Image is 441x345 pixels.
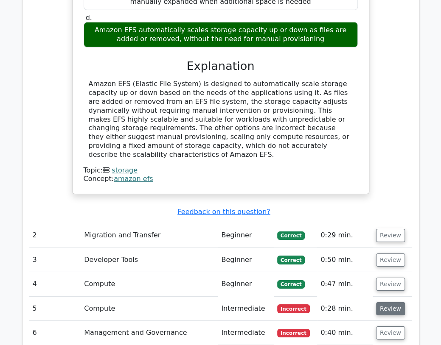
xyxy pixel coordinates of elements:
td: Beginner [218,272,274,296]
td: Intermediate [218,321,274,345]
h3: Explanation [89,59,353,73]
td: Intermediate [218,297,274,321]
a: amazon efs [114,175,153,183]
td: 4 [29,272,81,296]
button: Review [376,229,405,242]
button: Review [376,253,405,267]
td: 0:47 min. [317,272,373,296]
td: Developer Tools [81,248,218,272]
div: Topic: [84,166,358,175]
td: Management and Governance [81,321,218,345]
button: Review [376,278,405,291]
td: Migration and Transfer [81,223,218,248]
td: 0:29 min. [317,223,373,248]
td: Compute [81,297,218,321]
span: d. [86,14,92,22]
span: Incorrect [277,304,310,313]
td: 0:40 min. [317,321,373,345]
td: Compute [81,272,218,296]
td: 5 [29,297,81,321]
td: Beginner [218,223,274,248]
td: 6 [29,321,81,345]
div: Amazon EFS (Elastic File System) is designed to automatically scale storage capacity up or down b... [89,80,353,159]
button: Review [376,326,405,339]
td: 0:50 min. [317,248,373,272]
td: 0:28 min. [317,297,373,321]
span: Correct [277,280,305,289]
div: Amazon EFS automatically scales storage capacity up or down as files are added or removed, withou... [84,22,358,47]
a: Feedback on this question? [177,208,270,216]
span: Correct [277,231,305,240]
button: Review [376,302,405,315]
td: 3 [29,248,81,272]
div: Concept: [84,175,358,184]
td: 2 [29,223,81,248]
span: Correct [277,256,305,264]
td: Beginner [218,248,274,272]
span: Incorrect [277,329,310,337]
a: storage [112,166,138,174]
